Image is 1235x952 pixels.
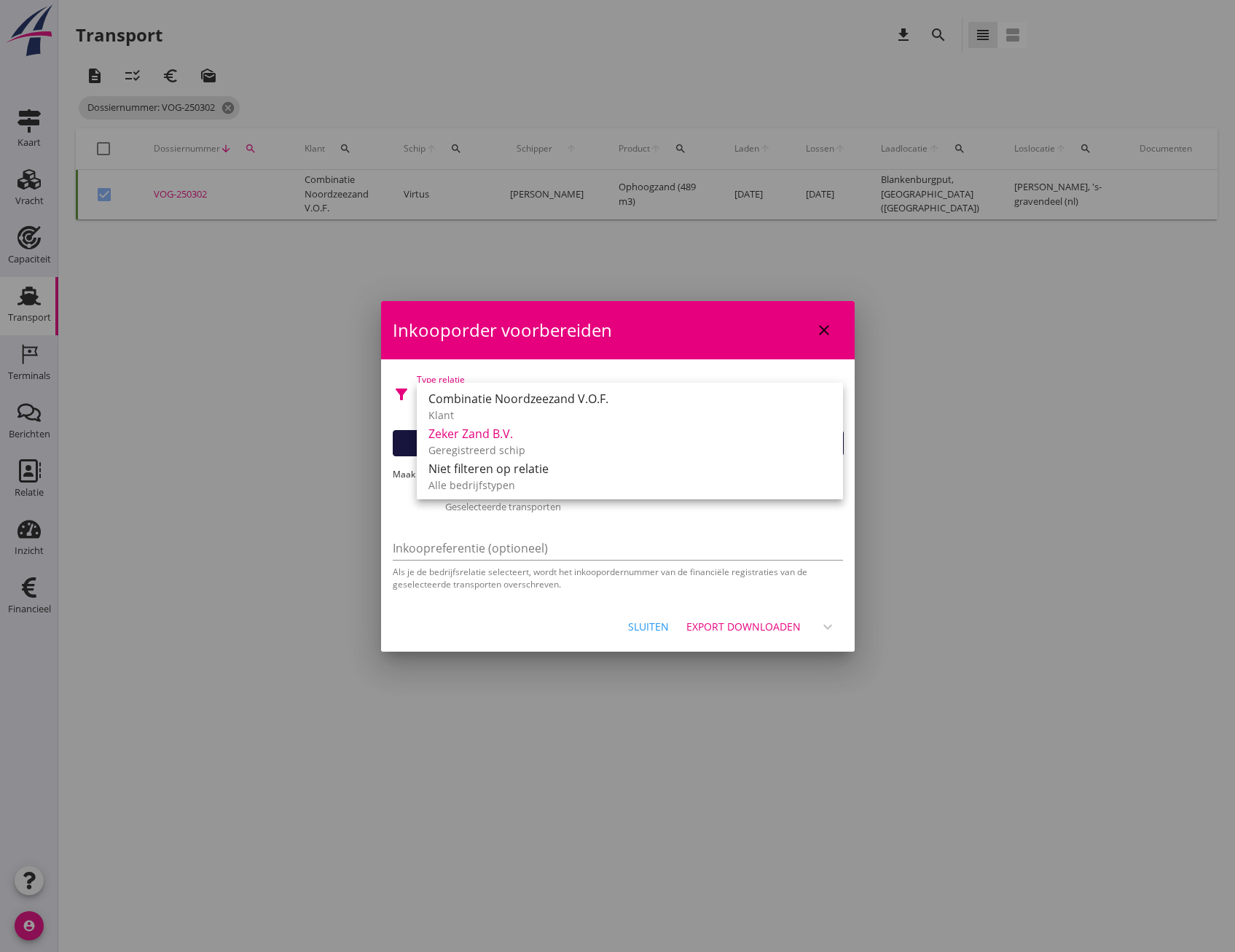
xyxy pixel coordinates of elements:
[628,619,669,634] div: Sluiten
[428,425,831,442] div: Zeker Zand B.V.
[428,460,831,477] div: Niet filteren op relatie
[428,477,831,493] div: Alle bedrijfstypen
[616,614,681,640] button: Sluiten
[428,390,831,407] div: Combinatie Noordzeezand V.O.F.
[434,493,843,522] div: Geselecteerde transporten
[381,301,855,359] div: Inkooporder voorbereiden
[815,321,833,339] i: close
[428,442,831,458] div: Geregistreerd schip
[393,468,843,481] p: Maak een export van de productleveringen incl. prijsregels van de geselecteerde dossiers.
[686,619,801,634] div: Export downloaden
[428,407,831,423] div: Klant
[393,566,843,590] div: Als je de bedrijfsrelatie selecteert, wordt het inkoopordernummer van de financiële registraties ...
[393,386,410,403] i: filter_alt
[393,430,623,456] button: Inkomsten
[393,537,843,560] input: Inkoopreferentie (optioneel)
[681,614,807,640] button: Export downloaden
